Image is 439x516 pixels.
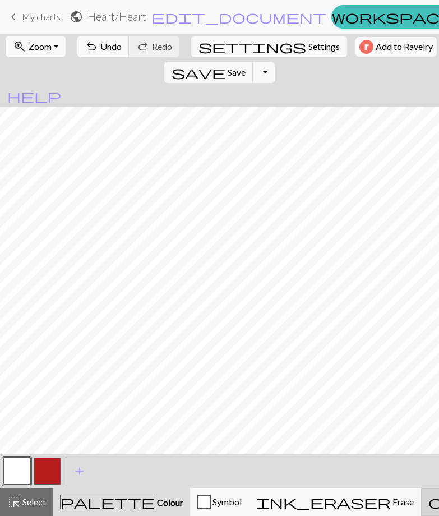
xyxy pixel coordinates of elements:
span: add [73,463,86,479]
span: keyboard_arrow_left [7,9,20,25]
button: Zoom [6,36,66,57]
span: My charts [22,11,61,22]
span: undo [85,39,98,54]
button: Save [164,62,253,83]
span: settings [198,39,306,54]
span: help [7,88,61,104]
button: Erase [249,488,421,516]
button: Undo [77,36,130,57]
span: save [172,64,225,80]
span: Save [228,67,246,77]
span: highlight_alt [7,494,21,510]
span: ink_eraser [256,494,391,510]
span: Select [21,496,46,507]
span: Settings [308,40,340,53]
span: Symbol [211,496,242,507]
button: SettingsSettings [191,36,347,57]
span: Undo [100,41,122,52]
a: My charts [7,7,61,26]
img: Ravelry [359,40,373,54]
span: public [70,9,83,25]
button: Add to Ravelry [355,37,437,57]
button: Colour [53,488,190,516]
span: Add to Ravelry [376,40,433,54]
button: Symbol [190,488,249,516]
span: edit_document [151,9,326,25]
span: Erase [391,496,414,507]
span: Colour [155,497,183,508]
span: Zoom [29,41,52,52]
i: Settings [198,40,306,53]
span: palette [61,494,155,510]
span: zoom_in [13,39,26,54]
h2: Heart / Heart [87,10,146,23]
